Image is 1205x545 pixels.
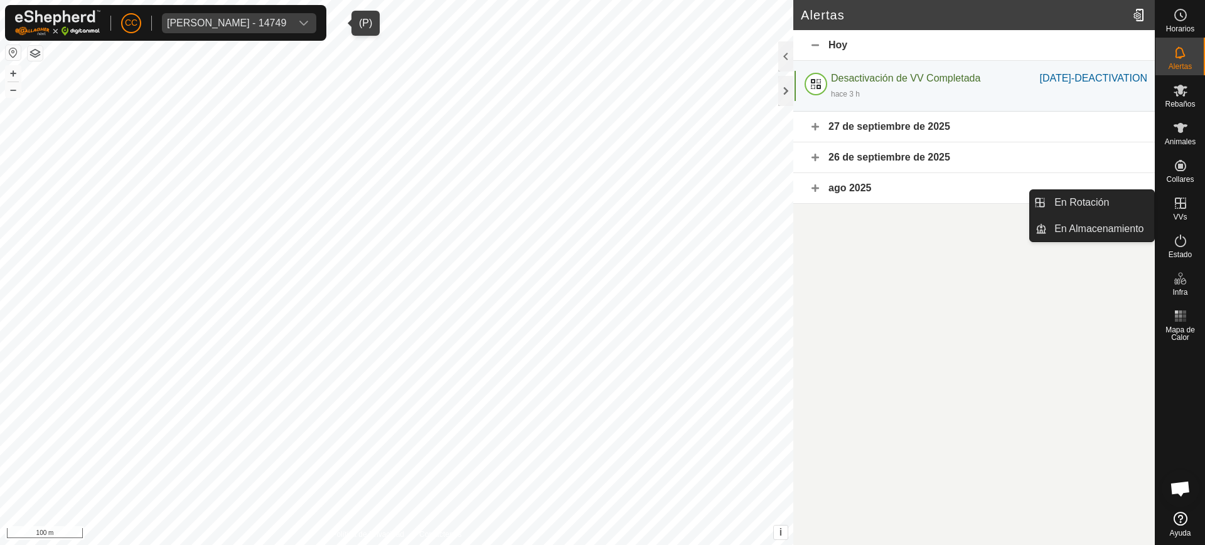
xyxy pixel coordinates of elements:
[1165,100,1195,108] span: Rebaños
[1047,216,1154,241] a: En Almacenamiento
[167,18,286,28] div: [PERSON_NAME] - 14749
[1030,190,1154,215] li: En Rotación
[1047,190,1154,215] a: En Rotación
[1159,326,1202,341] span: Mapa de Calor
[6,45,21,60] button: Restablecer Mapa
[1166,25,1194,33] span: Horarios
[779,527,782,537] span: i
[801,8,1128,23] h2: Alertas
[1054,195,1109,210] span: En Rotación
[1054,221,1143,236] span: En Almacenamiento
[1169,63,1192,70] span: Alertas
[15,10,100,36] img: Logo Gallagher
[1165,138,1196,146] span: Animales
[774,526,788,539] button: i
[793,173,1155,204] div: ago 2025
[793,30,1155,61] div: Hoy
[1030,216,1154,241] li: En Almacenamiento
[1172,288,1187,296] span: Infra
[1155,507,1205,542] a: Ayuda
[1173,213,1187,221] span: VVs
[831,88,860,100] div: hace 3 h
[419,529,461,540] a: Contáctenos
[6,82,21,97] button: –
[1162,470,1199,507] div: Chat abierto
[1039,71,1147,86] div: [DATE]-DEACTIVATION
[793,142,1155,173] div: 26 de septiembre de 2025
[1169,251,1192,258] span: Estado
[831,73,980,83] span: Desactivación de VV Completada
[1170,529,1191,537] span: Ayuda
[332,529,404,540] a: Política de Privacidad
[1166,176,1194,183] span: Collares
[162,13,291,33] span: Soraya Barquero Lorenzo - 14749
[291,13,316,33] div: dropdown trigger
[28,46,43,61] button: Capas del Mapa
[793,112,1155,142] div: 27 de septiembre de 2025
[125,16,137,29] span: CC
[6,66,21,81] button: +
